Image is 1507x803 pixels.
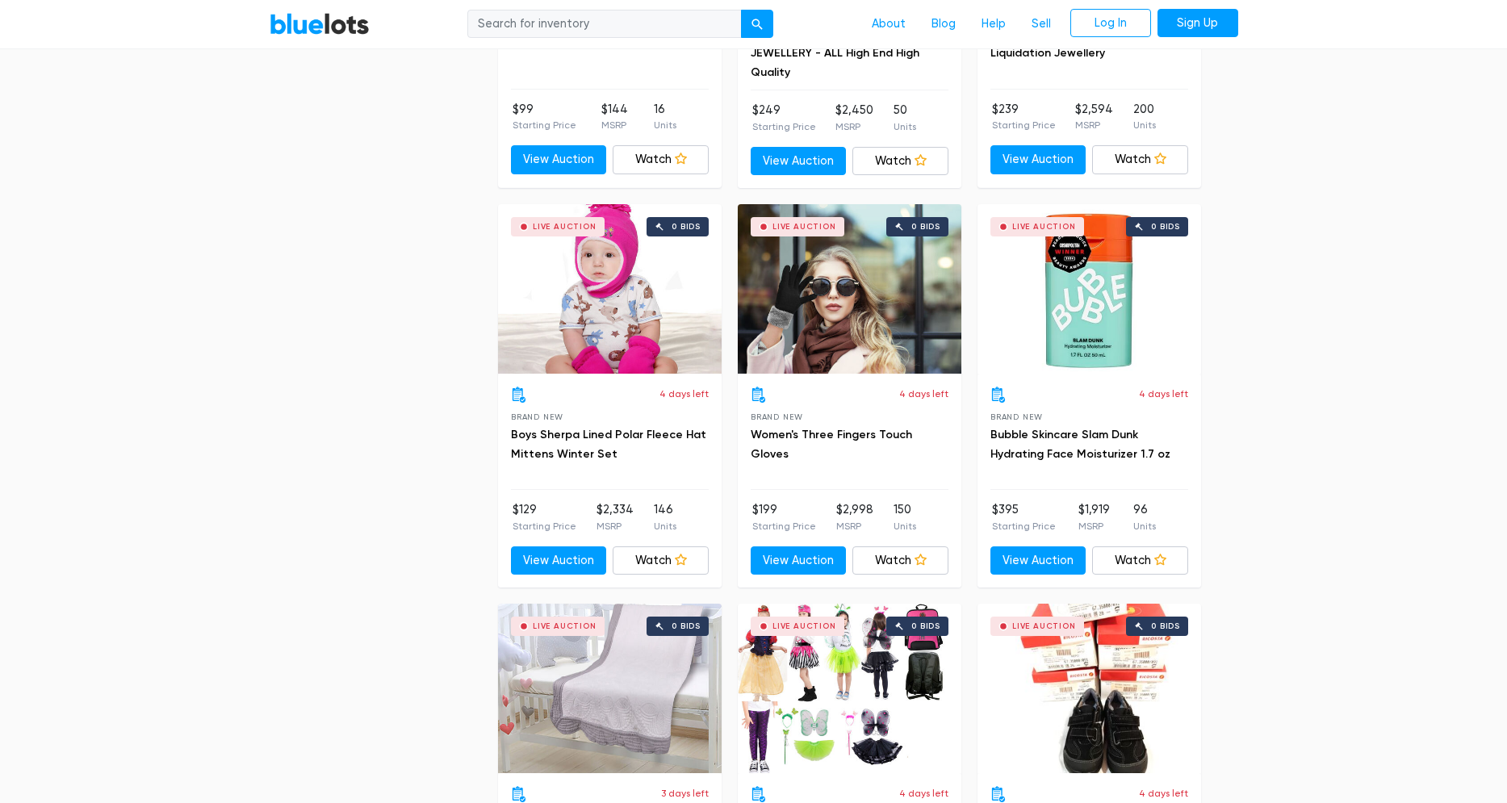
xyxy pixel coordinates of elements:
li: 150 [894,501,916,533]
p: Units [654,118,676,132]
a: BlueLots [270,12,370,36]
span: Brand New [511,412,563,421]
li: 50 [894,102,916,134]
a: 50 pcs SWAROVSKI ELEMENTS JEWELLERY - ALL High End High Quality [751,27,919,79]
a: View Auction [990,145,1086,174]
div: 0 bids [1151,622,1180,630]
p: Starting Price [752,119,816,134]
p: Starting Price [992,118,1056,132]
a: Watch [852,546,948,575]
div: Live Auction [533,622,597,630]
div: Live Auction [772,223,836,231]
p: MSRP [1078,519,1110,533]
p: 3 days left [661,786,709,801]
a: Log In [1070,9,1151,38]
p: MSRP [835,119,873,134]
li: $199 [752,501,816,533]
input: Search for inventory [467,10,742,39]
a: Bubble Skincare Slam Dunk Hydrating Face Moisturizer 1.7 oz [990,428,1170,461]
a: About [859,9,919,40]
a: Live Auction 0 bids [498,204,722,374]
li: 96 [1133,501,1156,533]
p: 4 days left [899,786,948,801]
a: Sign Up [1157,9,1238,38]
li: $239 [992,101,1056,133]
li: $1,919 [1078,501,1110,533]
p: Units [894,519,916,533]
p: Starting Price [513,118,576,132]
a: Sell [1019,9,1064,40]
p: MSRP [597,519,634,533]
div: 0 bids [672,622,701,630]
a: View Auction [751,546,847,575]
div: 0 bids [1151,223,1180,231]
span: Brand New [990,412,1043,421]
div: Live Auction [1012,223,1076,231]
a: Watch [1092,546,1188,575]
a: Blog [919,9,969,40]
a: Watch [613,145,709,174]
p: Units [1133,118,1156,132]
div: 0 bids [911,622,940,630]
a: View Auction [990,546,1086,575]
p: 4 days left [899,387,948,401]
a: Watch [613,546,709,575]
div: Live Auction [1012,622,1076,630]
p: Starting Price [752,519,816,533]
p: MSRP [1075,118,1113,132]
li: $144 [601,101,628,133]
div: Live Auction [533,223,597,231]
p: Starting Price [992,519,1056,533]
a: Watch [1092,145,1188,174]
a: Live Auction 0 bids [738,204,961,374]
p: 4 days left [659,387,709,401]
li: $2,998 [836,501,873,533]
p: 4 days left [1139,786,1188,801]
p: MSRP [836,519,873,533]
li: $2,334 [597,501,634,533]
li: 200 [1133,101,1156,133]
a: View Auction [511,546,607,575]
a: Help [969,9,1019,40]
div: Live Auction [772,622,836,630]
a: Live Auction 0 bids [977,204,1201,374]
li: $129 [513,501,576,533]
a: Women's Three Fingers Touch Gloves [751,428,912,461]
p: Units [654,519,676,533]
p: Units [894,119,916,134]
a: View Auction [751,147,847,176]
li: $2,594 [1075,101,1113,133]
li: 146 [654,501,676,533]
a: Watch [852,147,948,176]
p: 4 days left [1139,387,1188,401]
li: 16 [654,101,676,133]
p: Starting Price [513,519,576,533]
a: View Auction [511,145,607,174]
li: $2,450 [835,102,873,134]
div: 0 bids [672,223,701,231]
li: $99 [513,101,576,133]
a: Live Auction 0 bids [977,604,1201,773]
p: Units [1133,519,1156,533]
span: Brand New [751,412,803,421]
a: Live Auction 0 bids [498,604,722,773]
a: Boys Sherpa Lined Polar Fleece Hat Mittens Winter Set [511,428,706,461]
a: Live Auction 0 bids [738,604,961,773]
li: $249 [752,102,816,134]
p: MSRP [601,118,628,132]
div: 0 bids [911,223,940,231]
li: $395 [992,501,1056,533]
